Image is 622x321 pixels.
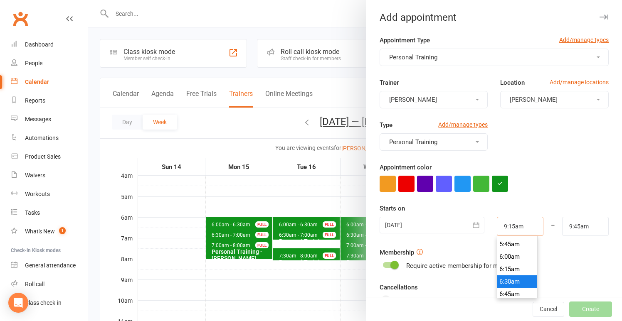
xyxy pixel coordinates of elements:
a: Messages [11,110,88,129]
a: Workouts [11,185,88,203]
a: Product Sales [11,147,88,166]
a: Reports [11,91,88,110]
a: Add/manage types [438,120,488,129]
li: 6:00am [497,250,537,263]
div: Calendar [25,78,49,85]
label: Membership [380,247,414,257]
button: Personal Training [380,49,609,66]
div: Automations [25,135,59,141]
div: Product Sales [25,153,61,160]
span: Personal Training [389,138,437,146]
div: Dashboard [25,41,54,48]
a: Add/manage types [559,35,609,44]
a: What's New1 [11,222,88,241]
div: Messages [25,116,51,123]
li: 6:30am [497,275,537,288]
div: General attendance [25,262,76,269]
span: Personal Training [389,54,437,61]
span: [PERSON_NAME] [510,96,558,103]
div: Reports [25,97,45,104]
a: Class kiosk mode [11,294,88,312]
a: Calendar [11,73,88,91]
div: People [25,60,42,66]
a: Tasks [11,203,88,222]
a: Add/manage locations [550,78,609,87]
a: Roll call [11,275,88,294]
li: 6:45am [497,288,537,300]
a: Dashboard [11,35,88,54]
div: Waivers [25,172,45,179]
div: Open Intercom Messenger [8,293,28,313]
label: Type [380,120,392,130]
a: General attendance kiosk mode [11,256,88,275]
li: 6:15am [497,263,537,275]
a: Automations [11,129,88,147]
div: Class check-in [25,299,62,306]
button: [PERSON_NAME] [380,91,488,108]
label: Location [500,78,525,88]
div: Tasks [25,209,40,216]
label: Cancellations [380,282,418,292]
div: Roll call [25,281,44,287]
a: People [11,54,88,73]
button: Personal Training [380,133,488,151]
div: What's New [25,228,55,235]
div: Members can cancel bookings to this event [406,296,609,319]
a: Clubworx [10,8,31,29]
div: Require active membership for members? [406,261,522,271]
div: Add appointment [366,12,622,23]
label: Appointment color [380,162,432,172]
div: Workouts [25,191,50,197]
button: [PERSON_NAME] [500,91,609,108]
li: 5:45am [497,238,537,250]
label: Starts on [380,203,405,213]
button: Cancel [533,302,564,317]
span: [PERSON_NAME] [389,96,437,103]
label: Appointment Type [380,35,430,45]
div: – [543,217,563,236]
span: 1 [59,227,66,234]
label: Trainer [380,78,399,88]
a: Waivers [11,166,88,185]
